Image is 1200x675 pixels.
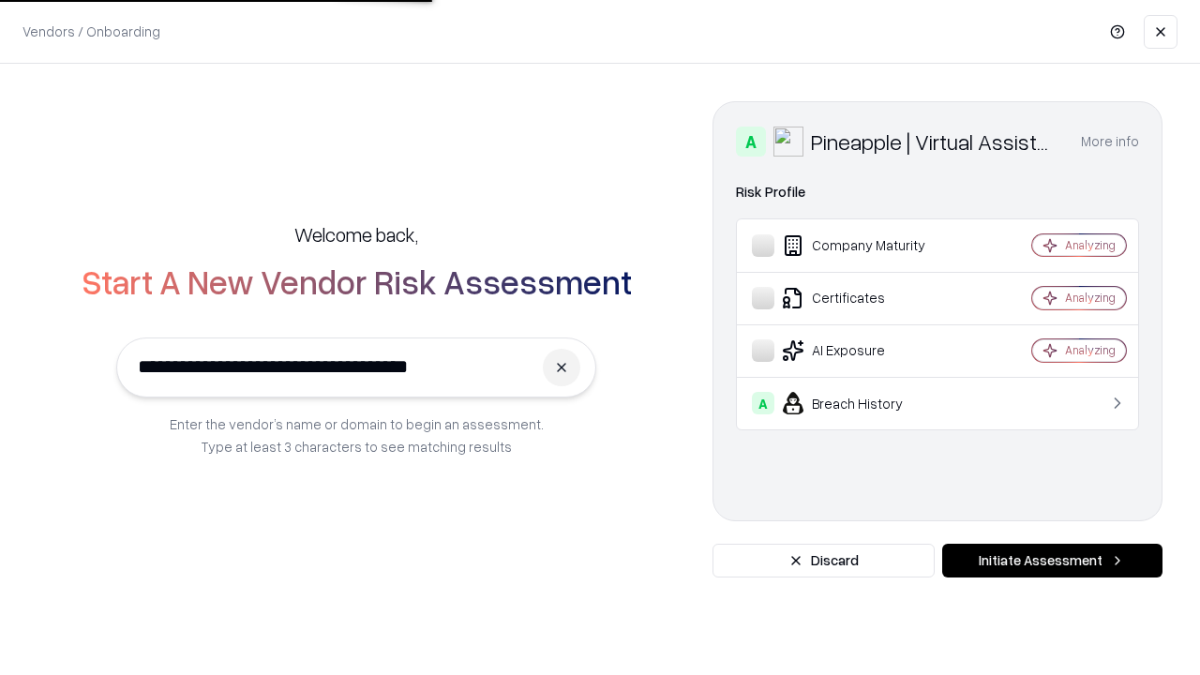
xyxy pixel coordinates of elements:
[942,544,1162,577] button: Initiate Assessment
[752,339,976,362] div: AI Exposure
[1065,290,1116,306] div: Analyzing
[752,392,774,414] div: A
[752,392,976,414] div: Breach History
[736,181,1139,203] div: Risk Profile
[22,22,160,41] p: Vendors / Onboarding
[752,234,976,257] div: Company Maturity
[773,127,803,157] img: Pineapple | Virtual Assistant Agency
[1065,342,1116,358] div: Analyzing
[1081,125,1139,158] button: More info
[712,544,935,577] button: Discard
[170,412,544,457] p: Enter the vendor’s name or domain to begin an assessment. Type at least 3 characters to see match...
[811,127,1058,157] div: Pineapple | Virtual Assistant Agency
[736,127,766,157] div: A
[1065,237,1116,253] div: Analyzing
[752,287,976,309] div: Certificates
[294,221,418,247] h5: Welcome back,
[82,262,632,300] h2: Start A New Vendor Risk Assessment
